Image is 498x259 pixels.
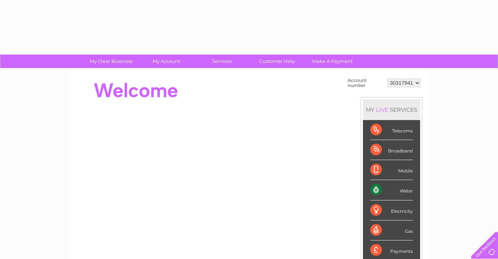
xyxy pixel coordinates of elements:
div: Mobile [370,160,413,180]
div: LIVE [375,106,390,113]
div: MY SERVICES [363,99,420,120]
td: Account number [346,76,386,90]
a: Customer Help [247,55,307,68]
div: Telecoms [370,120,413,140]
a: My Clear Business [81,55,141,68]
div: Electricity [370,200,413,220]
a: My Account [137,55,197,68]
div: Broadband [370,140,413,160]
div: Gas [370,220,413,240]
a: Make A Payment [303,55,363,68]
div: Water [370,180,413,200]
a: Services [192,55,252,68]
